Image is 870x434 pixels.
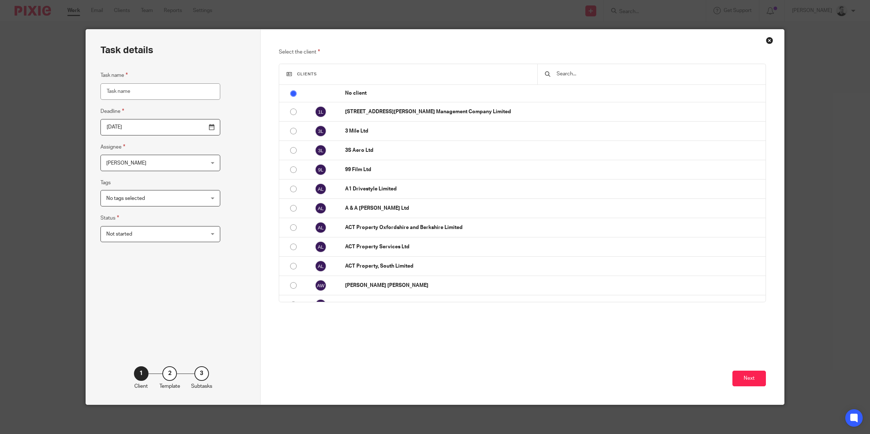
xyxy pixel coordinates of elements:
[191,383,212,390] p: Subtasks
[315,145,327,156] img: svg%3E
[345,166,762,173] p: 99 Film Ltd
[315,125,327,137] img: svg%3E
[345,224,762,231] p: ACT Property Oxfordshire and Berkshire Limited
[106,161,146,166] span: [PERSON_NAME]
[134,366,149,381] div: 1
[556,70,758,78] input: Search...
[766,37,773,44] div: Close this dialog window
[100,119,220,135] input: Pick a date
[100,83,220,100] input: Task name
[100,107,124,115] label: Deadline
[100,179,111,186] label: Tags
[159,383,180,390] p: Template
[106,232,132,237] span: Not started
[345,282,762,289] p: [PERSON_NAME] [PERSON_NAME]
[315,280,327,291] img: svg%3E
[162,366,177,381] div: 2
[100,71,128,79] label: Task name
[315,164,327,175] img: svg%3E
[315,106,327,118] img: svg%3E
[345,185,762,193] p: A1 Drivestyle Limited
[345,147,762,154] p: 3S Aero Ltd
[315,241,327,253] img: svg%3E
[315,260,327,272] img: svg%3E
[345,90,762,97] p: No client
[279,48,766,56] p: Select the client
[106,196,145,201] span: No tags selected
[345,263,762,270] p: ACT Property, South Limited
[315,183,327,195] img: svg%3E
[345,301,762,308] p: [PERSON_NAME]
[315,299,327,311] img: svg%3E
[345,108,762,115] p: [STREET_ADDRESS][PERSON_NAME] Management Company Limited
[100,143,125,151] label: Assignee
[100,214,119,222] label: Status
[345,127,762,135] p: 3 Mile Ltd
[345,205,762,212] p: A & A [PERSON_NAME] Ltd
[732,371,766,386] button: Next
[345,243,762,250] p: ACT Property Services Ltd
[315,202,327,214] img: svg%3E
[315,222,327,233] img: svg%3E
[134,383,148,390] p: Client
[194,366,209,381] div: 3
[297,72,317,76] span: Clients
[100,44,153,56] h2: Task details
